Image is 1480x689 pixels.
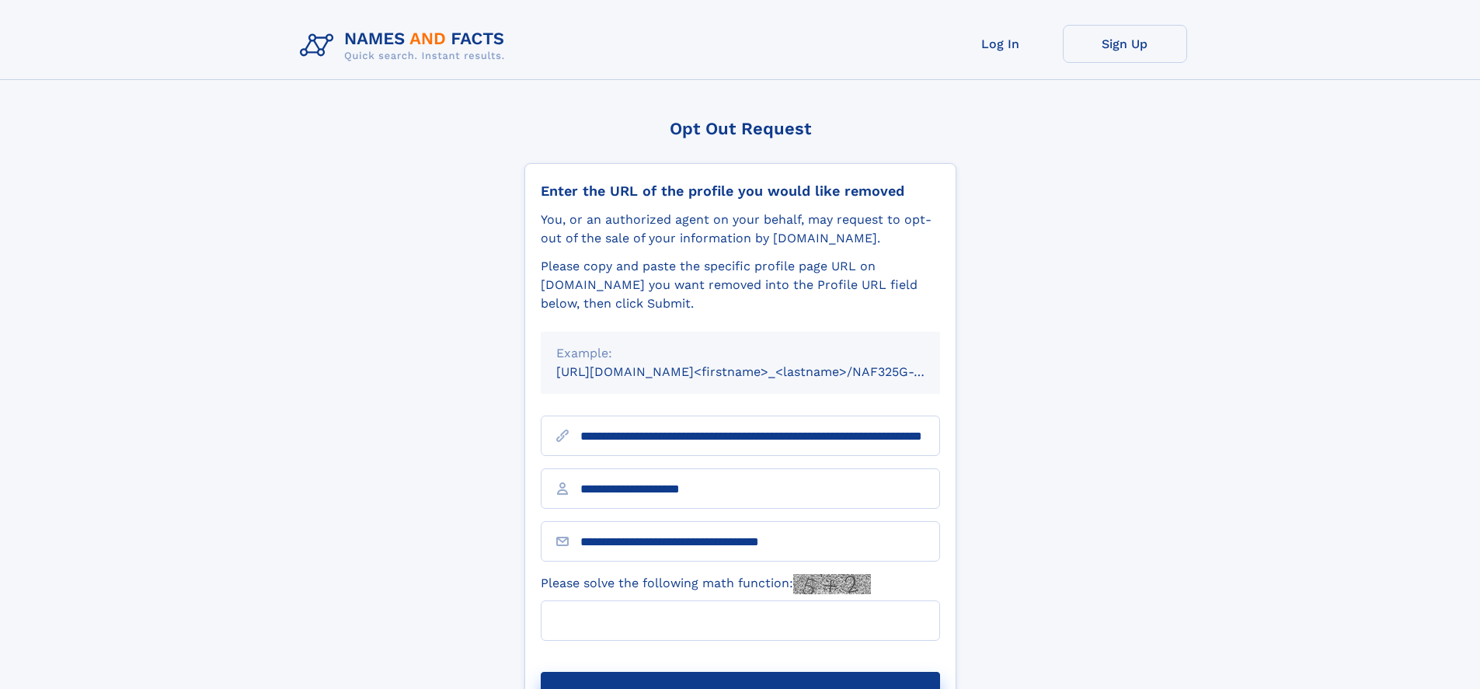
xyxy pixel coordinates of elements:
small: [URL][DOMAIN_NAME]<firstname>_<lastname>/NAF325G-xxxxxxxx [556,364,970,379]
a: Sign Up [1063,25,1187,63]
div: You, or an authorized agent on your behalf, may request to opt-out of the sale of your informatio... [541,211,940,248]
div: Enter the URL of the profile you would like removed [541,183,940,200]
div: Example: [556,344,925,363]
img: Logo Names and Facts [294,25,517,67]
a: Log In [938,25,1063,63]
div: Please copy and paste the specific profile page URL on [DOMAIN_NAME] you want removed into the Pr... [541,257,940,313]
div: Opt Out Request [524,119,956,138]
label: Please solve the following math function: [541,574,871,594]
